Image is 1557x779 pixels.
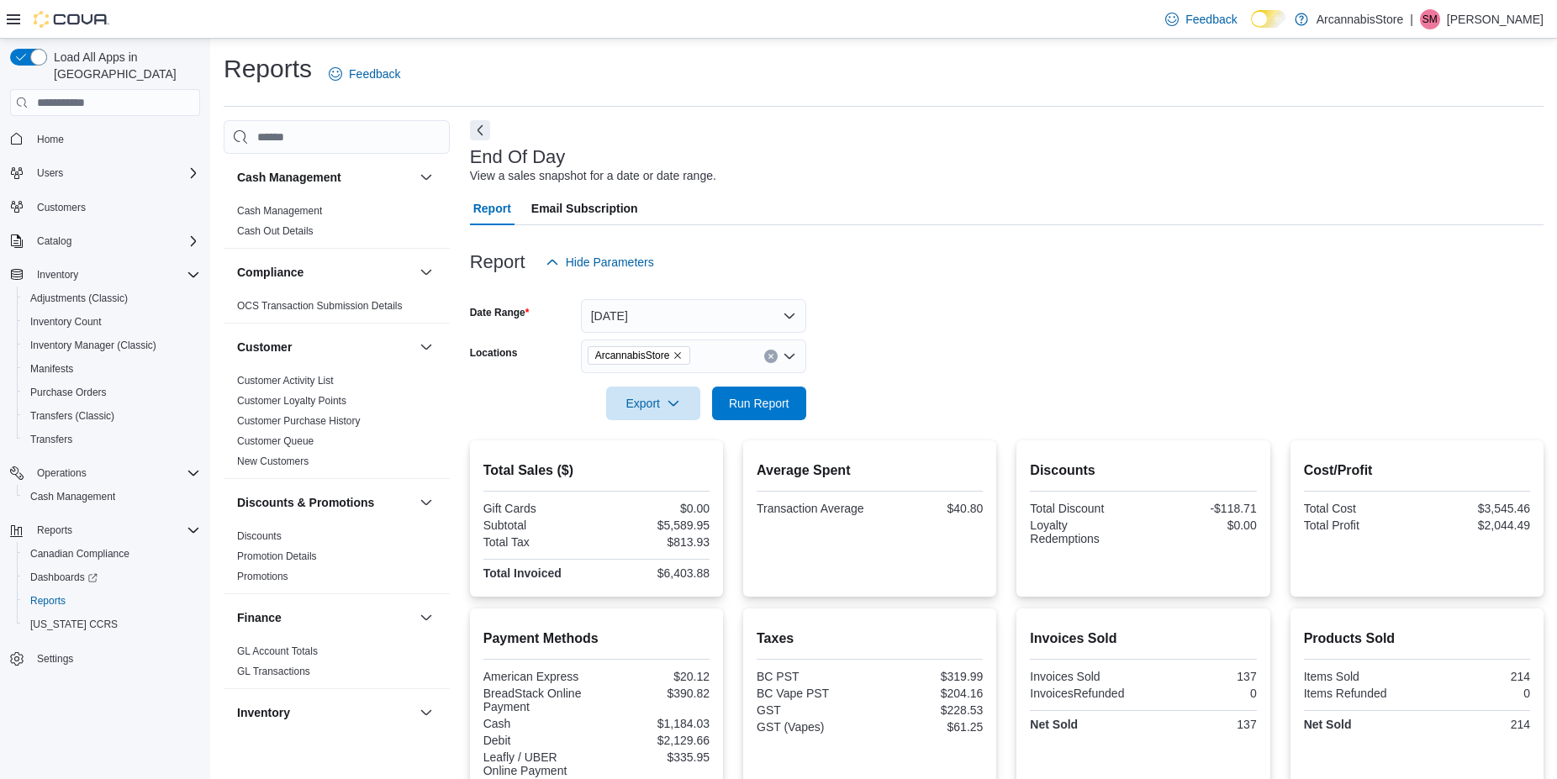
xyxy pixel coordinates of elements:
button: Reports [30,520,79,540]
button: Catalog [3,229,207,253]
button: Transfers [17,428,207,451]
div: 0 [1147,687,1257,700]
span: ArcannabisStore [588,346,691,365]
div: $2,129.66 [599,734,710,747]
span: Operations [30,463,200,483]
span: New Customers [237,455,309,468]
span: Customer Loyalty Points [237,394,346,408]
div: Debit [483,734,594,747]
button: Hide Parameters [539,245,661,279]
h3: Customer [237,339,292,355]
span: Load All Apps in [GEOGRAPHIC_DATA] [47,49,200,82]
h2: Total Sales ($) [483,461,710,481]
button: Cash Management [237,169,413,186]
span: Cash Management [237,204,322,218]
span: Adjustments (Classic) [30,292,128,305]
span: Customer Queue [237,434,314,448]
div: Finance [224,641,450,688]
a: Transfers (Classic) [24,406,121,426]
div: $0.00 [599,502,710,515]
a: Customer Queue [237,435,314,447]
a: Adjustments (Classic) [24,288,135,308]
span: ArcannabisStore [595,347,670,364]
h2: Average Spent [757,461,983,481]
span: Inventory Manager (Classic) [24,335,200,355]
div: -$118.71 [1147,502,1257,515]
div: InvoicesRefunded [1030,687,1140,700]
a: Settings [30,649,80,669]
div: 214 [1420,670,1530,683]
button: Finance [237,609,413,626]
span: Run Report [729,395,789,412]
button: Discounts & Promotions [237,494,413,511]
a: Transfers [24,429,79,450]
span: Reports [24,591,200,611]
img: Cova [34,11,109,28]
span: [US_STATE] CCRS [30,618,118,631]
span: Canadian Compliance [24,544,200,564]
span: Customer Activity List [237,374,334,387]
span: SM [1422,9,1438,29]
span: Inventory Count [30,315,102,329]
span: Inventory Count [24,312,200,332]
a: [US_STATE] CCRS [24,614,124,634]
button: [US_STATE] CCRS [17,613,207,636]
strong: Net Sold [1030,718,1078,731]
div: BC PST [757,670,867,683]
button: Inventory Count [17,310,207,334]
h3: End Of Day [470,147,566,167]
button: Home [3,126,207,150]
button: Settings [3,646,207,671]
span: Washington CCRS [24,614,200,634]
span: Settings [30,648,200,669]
div: 137 [1147,718,1257,731]
a: Customer Activity List [237,375,334,387]
span: Dashboards [24,567,200,587]
button: [DATE] [581,299,806,333]
a: GL Transactions [237,666,310,677]
span: Home [37,133,64,146]
div: Total Tax [483,535,594,549]
span: Catalog [30,231,200,251]
label: Date Range [470,306,530,319]
div: Items Refunded [1304,687,1414,700]
span: Home [30,128,200,149]
button: Compliance [237,264,413,281]
h3: Report [470,252,525,272]
button: Adjustments (Classic) [17,287,207,310]
span: GL Transactions [237,665,310,678]
button: Remove ArcannabisStore from selection in this group [673,350,683,361]
a: Feedback [1159,3,1243,36]
button: Users [30,163,70,183]
span: Email Subscription [531,192,638,225]
button: Compliance [416,262,436,282]
span: Cash Management [30,490,115,503]
span: Promotions [237,570,288,583]
span: Inventory [37,268,78,282]
a: Dashboards [17,566,207,589]
button: Inventory [237,704,413,721]
a: Inventory Manager (Classic) [24,335,163,355]
a: Manifests [24,359,80,379]
span: Settings [37,652,73,666]
button: Canadian Compliance [17,542,207,566]
a: Inventory Count [24,312,108,332]
button: Users [3,161,207,185]
div: $319.99 [874,670,984,683]
span: Inventory [30,265,200,285]
button: Run Report [712,387,806,420]
span: Customers [37,201,86,214]
span: Transfers (Classic) [30,409,114,423]
button: Manifests [17,357,207,381]
span: Feedback [349,66,400,82]
button: Cash Management [17,485,207,508]
div: View a sales snapshot for a date or date range. [470,167,716,185]
span: Purchase Orders [24,382,200,403]
div: Gift Cards [483,502,594,515]
div: $1,184.03 [599,717,710,730]
span: Feedback [1185,11,1237,28]
div: $228.53 [874,703,984,717]
button: Inventory Manager (Classic) [17,334,207,357]
h2: Products Sold [1304,629,1530,649]
span: Purchase Orders [30,386,107,399]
